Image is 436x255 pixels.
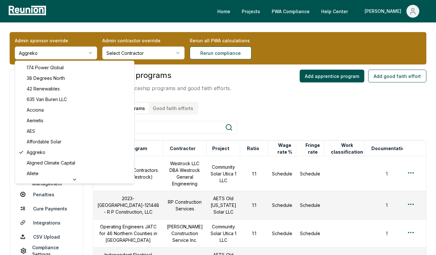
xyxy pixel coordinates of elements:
span: Allete [27,170,39,177]
span: 42 Renewables [27,85,60,92]
span: 38 Degrees North [27,75,65,81]
span: Aligned Climate Capital [27,159,75,166]
span: AES [27,128,35,134]
span: Acciona [27,106,44,113]
span: Affordable Solar [27,138,61,145]
span: 174 Power Global [27,64,64,71]
span: Aggreko [27,149,45,156]
span: Aemetis [27,117,43,124]
span: 635 Van Buren LLC [27,96,67,103]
